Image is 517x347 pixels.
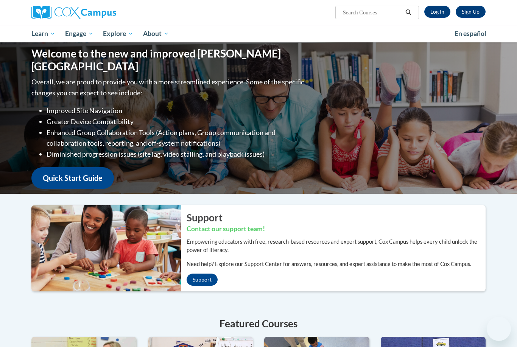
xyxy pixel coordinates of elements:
[456,6,486,18] a: Register
[187,260,486,268] p: Need help? Explore our Support Center for answers, resources, and expert assistance to make the m...
[103,29,133,38] span: Explore
[187,238,486,254] p: Empowering educators with free, research-based resources and expert support, Cox Campus helps eve...
[47,116,306,127] li: Greater Device Compatibility
[31,29,55,38] span: Learn
[26,205,181,291] img: ...
[143,29,169,38] span: About
[31,6,116,19] img: Cox Campus
[403,8,414,17] button: Search
[187,211,486,224] h2: Support
[31,47,306,73] h1: Welcome to the new and improved [PERSON_NAME][GEOGRAPHIC_DATA]
[98,25,138,42] a: Explore
[138,25,174,42] a: About
[187,224,486,234] h3: Contact our support team!
[455,30,486,37] span: En español
[26,25,60,42] a: Learn
[47,127,306,149] li: Enhanced Group Collaboration Tools (Action plans, Group communication and collaboration tools, re...
[487,317,511,341] iframe: Button to launch messaging window
[20,25,497,42] div: Main menu
[31,167,114,189] a: Quick Start Guide
[47,149,306,160] li: Diminished progression issues (site lag, video stalling, and playback issues)
[31,6,175,19] a: Cox Campus
[65,29,93,38] span: Engage
[187,274,218,286] a: Support
[450,26,491,42] a: En español
[424,6,450,18] a: Log In
[342,8,403,17] input: Search Courses
[60,25,98,42] a: Engage
[31,76,306,98] p: Overall, we are proud to provide you with a more streamlined experience. Some of the specific cha...
[47,105,306,116] li: Improved Site Navigation
[31,316,486,331] h4: Featured Courses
